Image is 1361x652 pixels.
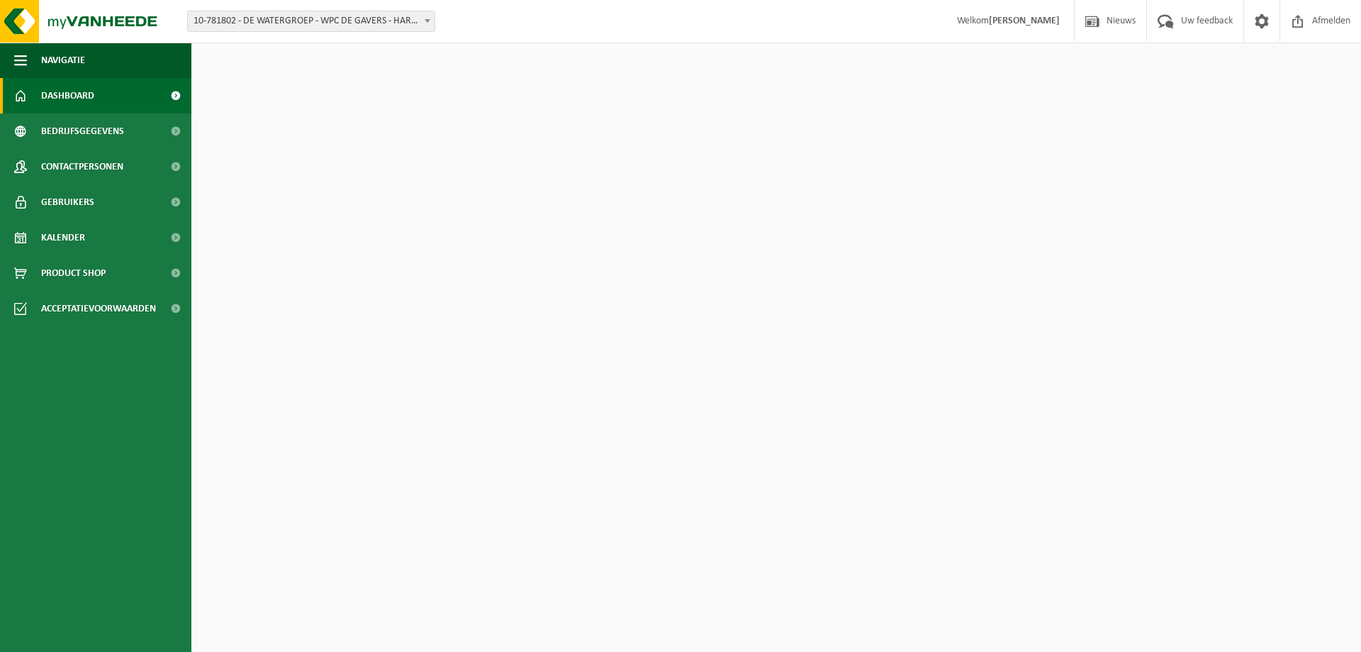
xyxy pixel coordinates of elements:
[41,220,85,255] span: Kalender
[41,78,94,114] span: Dashboard
[41,291,156,326] span: Acceptatievoorwaarden
[41,149,123,184] span: Contactpersonen
[41,43,85,78] span: Navigatie
[187,11,435,32] span: 10-781802 - DE WATERGROEP - WPC DE GAVERS - HARELBEKE
[188,11,435,31] span: 10-781802 - DE WATERGROEP - WPC DE GAVERS - HARELBEKE
[989,16,1060,26] strong: [PERSON_NAME]
[41,114,124,149] span: Bedrijfsgegevens
[41,255,106,291] span: Product Shop
[41,184,94,220] span: Gebruikers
